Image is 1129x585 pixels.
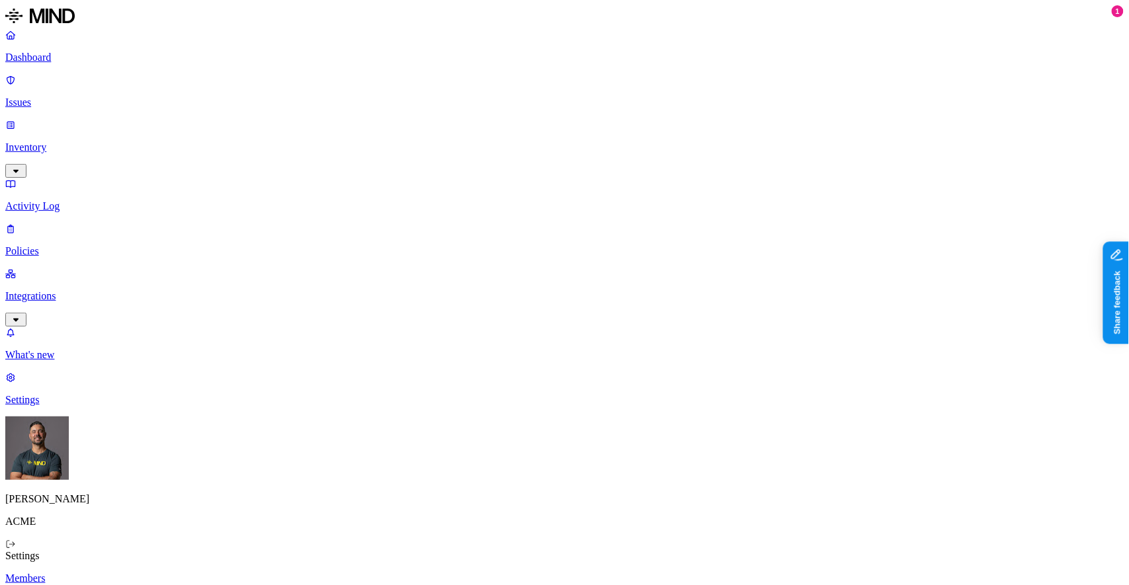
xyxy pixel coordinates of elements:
[5,74,1124,108] a: Issues
[5,550,1124,562] div: Settings
[5,516,1124,527] p: ACME
[5,245,1124,257] p: Policies
[1112,5,1124,17] div: 1
[5,290,1124,302] p: Integrations
[5,141,1124,153] p: Inventory
[5,327,1124,361] a: What's new
[5,268,1124,325] a: Integrations
[5,119,1124,176] a: Inventory
[5,5,1124,29] a: MIND
[5,200,1124,212] p: Activity Log
[5,52,1124,63] p: Dashboard
[5,349,1124,361] p: What's new
[5,394,1124,406] p: Settings
[5,223,1124,257] a: Policies
[5,178,1124,212] a: Activity Log
[5,5,75,26] img: MIND
[5,29,1124,63] a: Dashboard
[5,371,1124,406] a: Settings
[5,97,1124,108] p: Issues
[5,572,1124,584] a: Members
[5,416,69,480] img: Samuel Hill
